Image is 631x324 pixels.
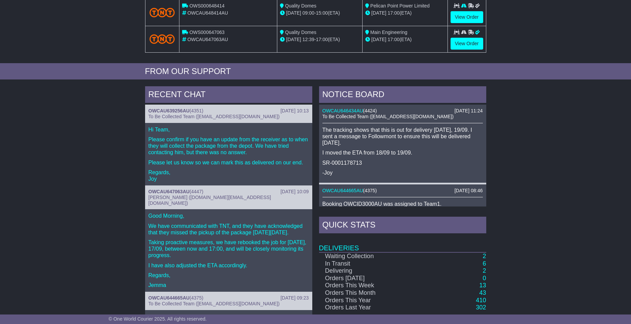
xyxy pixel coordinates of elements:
[302,37,314,42] span: 12:39
[148,189,190,194] a: OWCAU647063AU
[280,36,360,43] div: - (ETA)
[319,289,417,297] td: Orders This Month
[483,260,486,267] a: 6
[148,195,271,206] span: [PERSON_NAME] ([DOMAIN_NAME][EMAIL_ADDRESS][DOMAIN_NAME])
[319,260,417,268] td: In Transit
[286,37,301,42] span: [DATE]
[148,295,309,301] div: ( )
[191,189,202,194] span: 4447
[191,108,202,113] span: 4351
[454,108,483,114] div: [DATE] 11:24
[365,10,445,17] div: (ETA)
[286,10,301,16] span: [DATE]
[187,37,228,42] span: OWCAU647063AU
[148,239,309,259] p: Taking proactive measures, we have rebooked the job for [DATE], 17/09, between now and 17:00, and...
[322,160,483,166] p: SR-0001178713
[454,188,483,194] div: [DATE] 08:46
[322,127,483,146] p: The tracking shows that this is out for delivery [DATE], 19/09. I sent a message to Followmont to...
[148,301,280,306] span: To Be Collected Team ([EMAIL_ADDRESS][DOMAIN_NAME])
[322,201,483,207] p: Booking OWCID3000AU was assigned to Team1.
[280,295,309,301] div: [DATE] 09:23
[150,8,175,17] img: TNT_Domestic.png
[280,10,360,17] div: - (ETA)
[451,11,483,23] a: View Order
[148,136,309,156] p: Please confirm if you have an update from the receiver as to when they will collect the package f...
[148,108,190,113] a: OWCAU639256AU
[322,114,454,119] span: To Be Collected Team ([EMAIL_ADDRESS][DOMAIN_NAME])
[322,169,483,176] p: -Joy
[148,126,309,133] p: Hi Team,
[319,282,417,289] td: Orders This Week
[148,114,280,119] span: To Be Collected Team ([EMAIL_ADDRESS][DOMAIN_NAME])
[322,149,483,156] p: I moved the ETA from 18/09 to 19/09.
[148,262,309,269] p: I have also adjusted the ETA accordingly.
[365,188,375,193] span: 4375
[483,267,486,274] a: 2
[388,10,400,16] span: 17:00
[483,253,486,259] a: 2
[316,10,328,16] span: 15:00
[319,297,417,304] td: Orders This Year
[319,267,417,275] td: Delivering
[189,3,225,8] span: OWS000648414
[189,30,225,35] span: OWS000647063
[479,289,486,296] a: 43
[365,108,375,113] span: 4424
[280,108,309,114] div: [DATE] 10:13
[148,108,309,114] div: ( )
[476,297,486,304] a: 410
[370,30,407,35] span: Main Engineering
[319,252,417,260] td: Waiting Collection
[191,295,202,301] span: 4375
[371,10,386,16] span: [DATE]
[148,189,309,195] div: ( )
[148,295,190,301] a: OWCAU644665AU
[285,3,316,8] span: Quality Domes
[322,188,483,194] div: ( )
[322,188,363,193] a: OWCAU644665AU
[319,235,486,252] td: Deliveries
[148,272,309,278] p: Regards,
[150,34,175,43] img: TNT_Domestic.png
[483,275,486,282] a: 0
[145,67,486,76] div: FROM OUR SUPPORT
[148,223,309,236] p: We have communicated with TNT, and they have acknowledged that they missed the pickup of the pack...
[319,304,417,311] td: Orders Last Year
[285,30,316,35] span: Quality Domes
[148,313,309,320] p: Hi [PERSON_NAME],
[479,282,486,289] a: 13
[388,37,400,42] span: 17:00
[319,86,486,105] div: NOTICE BOARD
[280,189,309,195] div: [DATE] 10:09
[302,10,314,16] span: 09:00
[371,37,386,42] span: [DATE]
[365,36,445,43] div: (ETA)
[322,108,363,113] a: OWCAU646434AU
[451,38,483,50] a: View Order
[109,316,207,322] span: © One World Courier 2025. All rights reserved.
[148,282,309,288] p: Jemma
[370,3,430,8] span: Pelican Point Power Limited
[319,217,486,235] div: Quick Stats
[316,37,328,42] span: 17:00
[148,159,309,166] p: Please let us know so we can mark this as delivered on our end.
[145,86,312,105] div: RECENT CHAT
[322,108,483,114] div: ( )
[148,213,309,219] p: Good Morning,
[319,275,417,282] td: Orders [DATE]
[148,169,309,182] p: Regards, Joy
[187,10,228,16] span: OWCAU648414AU
[476,304,486,311] a: 302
